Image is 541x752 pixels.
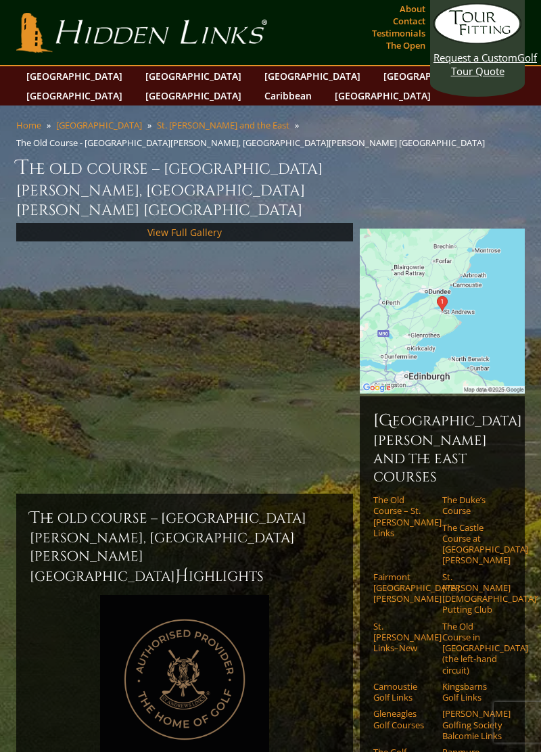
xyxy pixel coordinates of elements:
[139,86,248,105] a: [GEOGRAPHIC_DATA]
[139,66,248,86] a: [GEOGRAPHIC_DATA]
[16,154,525,220] h1: The Old Course – [GEOGRAPHIC_DATA][PERSON_NAME], [GEOGRAPHIC_DATA][PERSON_NAME] [GEOGRAPHIC_DATA]
[16,119,41,131] a: Home
[373,708,433,730] a: Gleneagles Golf Courses
[30,507,339,587] h2: The Old Course – [GEOGRAPHIC_DATA][PERSON_NAME], [GEOGRAPHIC_DATA][PERSON_NAME] [GEOGRAPHIC_DATA]...
[442,681,502,703] a: Kingsbarns Golf Links
[360,229,525,394] img: Google Map of St Andrews Links, St Andrews, United Kingdom
[442,621,502,676] a: The Old Course in [GEOGRAPHIC_DATA] (the left-hand circuit)
[20,86,129,105] a: [GEOGRAPHIC_DATA]
[442,708,502,741] a: [PERSON_NAME] Golfing Society Balcomie Links
[377,66,486,86] a: [GEOGRAPHIC_DATA]
[442,571,502,615] a: St. [PERSON_NAME] [DEMOGRAPHIC_DATA]’ Putting Club
[442,494,502,517] a: The Duke’s Course
[16,137,490,149] li: The Old Course - [GEOGRAPHIC_DATA][PERSON_NAME], [GEOGRAPHIC_DATA][PERSON_NAME] [GEOGRAPHIC_DATA]
[373,571,433,605] a: Fairmont [GEOGRAPHIC_DATA][PERSON_NAME]
[390,11,429,30] a: Contact
[373,410,511,486] h6: [GEOGRAPHIC_DATA][PERSON_NAME] and the East Courses
[373,621,433,654] a: St. [PERSON_NAME] Links–New
[258,66,367,86] a: [GEOGRAPHIC_DATA]
[328,86,438,105] a: [GEOGRAPHIC_DATA]
[373,494,433,538] a: The Old Course – St. [PERSON_NAME] Links
[157,119,289,131] a: St. [PERSON_NAME] and the East
[433,51,517,64] span: Request a Custom
[383,36,429,55] a: The Open
[175,565,189,587] span: H
[433,3,521,78] a: Request a CustomGolf Tour Quote
[147,226,222,239] a: View Full Gallery
[56,119,142,131] a: [GEOGRAPHIC_DATA]
[258,86,319,105] a: Caribbean
[373,681,433,703] a: Carnoustie Golf Links
[20,66,129,86] a: [GEOGRAPHIC_DATA]
[369,24,429,43] a: Testimonials
[442,522,502,566] a: The Castle Course at [GEOGRAPHIC_DATA][PERSON_NAME]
